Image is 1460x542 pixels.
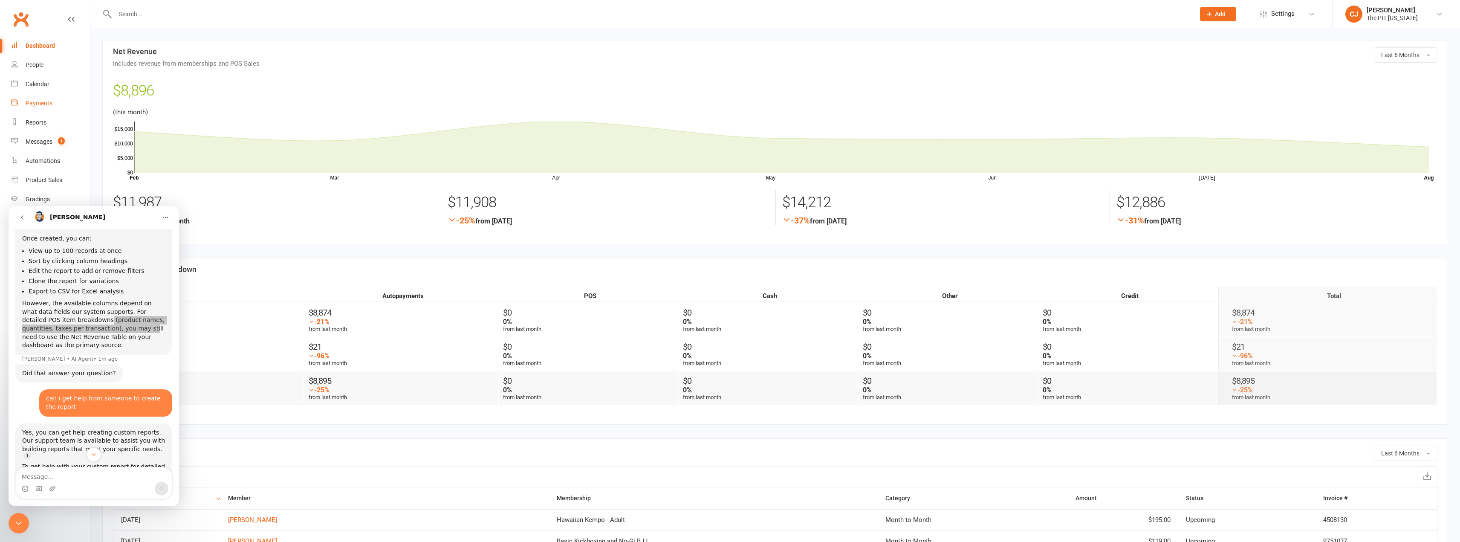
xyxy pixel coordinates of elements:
[10,9,32,30] a: Clubworx
[14,257,157,315] div: To get help with your custom report for detailed POS transaction data, you can reach out to our s...
[27,279,34,286] button: Gif picker
[679,337,858,371] td: from last month
[503,376,678,386] div: $0
[113,446,1437,454] h3: Net Revenue Table
[7,217,164,368] div: Toby says…
[859,337,1038,371] td: from last month
[309,386,498,400] div: from last month
[220,487,549,509] th: Member
[7,261,163,276] textarea: Message…
[11,94,90,113] a: Payments
[503,318,512,326] strong: 0%
[1043,386,1052,394] strong: 0%
[1043,352,1052,360] strong: 0%
[14,223,157,253] div: Yes, you can get help creating custom reports. Our support team is available to assist you with b...
[1218,287,1437,302] th: Total
[683,307,858,318] div: $0
[1116,215,1437,225] strong: from [DATE]
[1315,487,1437,509] th: Invoice #
[11,132,90,151] a: Messages 1
[14,163,107,172] div: Did that answer your question?
[314,352,330,360] strong: -96%
[9,206,179,506] iframe: Intercom live chat
[309,318,498,332] div: from last month
[20,81,157,90] li: Export to CSV for Excel analysis
[11,55,90,75] a: People
[26,157,60,164] div: Automations
[31,183,164,210] div: can i get help from someone to create the report
[683,342,858,352] div: $0
[1043,307,1217,318] div: $0
[1218,303,1437,336] td: from last month
[26,42,55,49] div: Dashboard
[309,342,498,352] div: $21
[113,215,434,225] strong: from last month
[683,352,692,360] strong: 0%
[1043,318,1052,326] strong: 0%
[549,487,878,509] th: Membership
[878,509,1068,530] td: Month to Month
[863,352,872,360] strong: 0%
[113,509,220,530] td: [DATE]
[1381,450,1420,457] span: Last 6 Months
[113,8,1189,20] input: Search...
[1323,516,1347,524] span: 4508130
[859,287,1038,302] th: Other
[14,29,157,37] div: Once created, you can:
[228,516,277,524] a: [PERSON_NAME]
[1345,6,1362,23] div: CJ
[1215,11,1226,17] span: Add
[14,93,157,144] div: However, the available columns depend on what data fields our system supports. For detailed POS i...
[499,303,678,336] td: from last month
[499,337,678,371] td: from last month
[113,60,1437,67] span: includes revenue from memberships and POS Sales
[1374,47,1437,63] button: Last 6 Months
[1038,371,1217,405] td: from last month
[1116,190,1437,215] div: $12,886
[7,183,164,217] div: Cruz says…
[26,81,49,87] div: Calendar
[679,303,858,336] td: from last month
[1043,342,1217,352] div: $0
[1374,446,1437,461] button: Last 6 Months
[314,318,330,326] strong: -21%
[13,279,20,286] button: Emoji picker
[113,265,1437,274] h3: Net Revenue Breakdown
[1271,4,1295,23] span: Settings
[1218,337,1437,371] td: from last month
[304,287,498,302] th: Autopayments
[7,158,164,184] div: Toby says…
[14,151,109,156] div: [PERSON_NAME] • AI Agent • 1m ago
[26,61,43,68] div: People
[679,371,858,405] td: from last month
[1178,487,1315,509] th: Status
[113,47,1437,67] h3: Net Revenue
[863,376,1038,386] div: $0
[11,36,90,55] a: Dashboard
[20,61,157,69] li: Edit the report to add or remove filters
[683,376,858,386] div: $0
[11,113,90,132] a: Reports
[503,386,512,394] strong: 0%
[1200,7,1236,21] button: Add
[11,171,90,190] a: Product Sales
[1038,287,1217,302] th: Credit
[503,352,512,360] strong: 0%
[863,386,872,394] strong: 0%
[878,487,1068,509] th: Category
[58,137,65,145] span: 1
[448,190,769,215] div: $11,908
[20,71,157,79] li: Clone the report for variations
[20,41,157,49] li: View up to 100 records at once
[1367,14,1418,22] div: The PIT [US_STATE]
[26,177,62,183] div: Product Sales
[20,51,157,59] li: Sort by clicking column headings
[1043,376,1217,386] div: $0
[11,190,90,209] a: Gradings
[7,217,164,367] div: Yes, you can get help creating custom reports. Our support team is available to assist you with b...
[40,279,47,286] button: Upload attachment
[782,215,810,226] span: -37%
